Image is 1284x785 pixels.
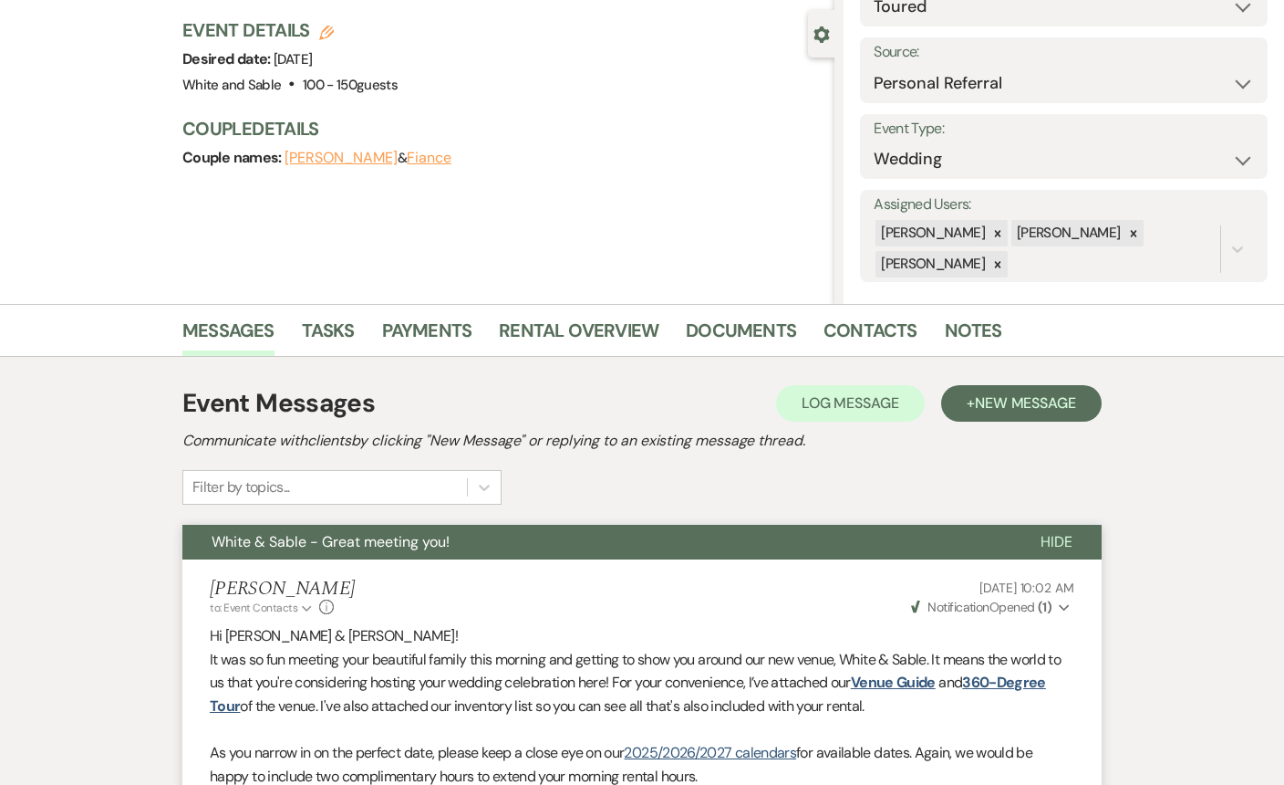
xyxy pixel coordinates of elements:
label: Source: [874,39,1254,66]
span: Hi [PERSON_NAME] & [PERSON_NAME]! [210,626,458,645]
button: Log Message [776,385,925,422]
div: Filter by topics... [192,476,290,498]
a: Messages [182,316,274,356]
h1: Event Messages [182,384,375,423]
label: Event Type: [874,116,1254,142]
a: Tasks [302,316,355,356]
button: Hide [1011,525,1102,560]
div: [PERSON_NAME] [875,251,988,277]
span: Couple names: [182,148,285,167]
button: White & Sable - Great meeting you! [182,525,1011,560]
span: to: Event Contacts [210,601,297,615]
strong: ( 1 ) [1038,599,1051,615]
span: New Message [975,393,1076,413]
span: It was so fun meeting your beautiful family this morning and getting to show you around our new v... [210,650,1061,693]
a: Documents [686,316,796,356]
button: Fiance [407,151,451,165]
h2: Communicate with clients by clicking "New Message" or replying to an existing message thread. [182,430,1102,452]
h3: Couple Details [182,116,816,141]
span: Hide [1041,532,1072,551]
span: of the venue. I've also attached our inventory list so you can see all that's also included with ... [240,696,864,716]
h3: Event Details [182,17,398,43]
span: & [285,149,451,167]
a: 360-Degree Tour [210,673,1046,716]
a: Rental Overview [499,316,658,356]
div: [PERSON_NAME] [1011,220,1123,246]
a: 2025/2026/2027 calendars [624,743,796,762]
button: NotificationOpened (1) [908,598,1074,617]
span: Notification [927,599,989,615]
button: to: Event Contacts [210,600,315,616]
span: and [938,673,962,692]
a: Contacts [823,316,917,356]
span: 100 - 150 guests [303,76,398,94]
button: Close lead details [813,25,830,42]
button: +New Message [941,385,1102,422]
span: [DATE] [274,50,312,68]
a: Notes [945,316,1002,356]
a: Venue Guide [851,673,936,692]
div: [PERSON_NAME] [875,220,988,246]
span: White & Sable - Great meeting you! [212,532,450,551]
label: Assigned Users: [874,192,1254,218]
span: White and Sable [182,76,281,94]
span: [DATE] 10:02 AM [979,580,1074,596]
span: Desired date: [182,49,274,68]
a: Payments [382,316,472,356]
h5: [PERSON_NAME] [210,578,355,601]
button: [PERSON_NAME] [285,151,398,165]
span: Opened [911,599,1051,615]
span: Log Message [802,393,899,413]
